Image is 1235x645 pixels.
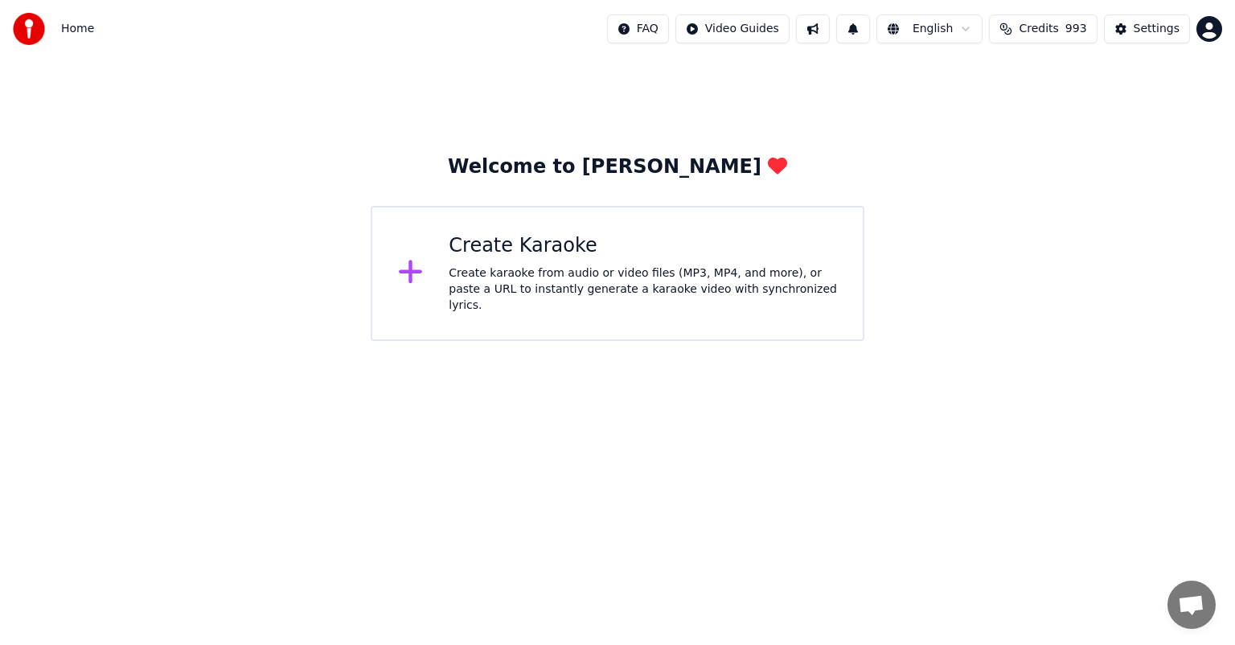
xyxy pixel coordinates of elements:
button: Video Guides [675,14,790,43]
div: Welcome to [PERSON_NAME] [448,154,787,180]
button: FAQ [607,14,669,43]
button: Settings [1104,14,1190,43]
button: Credits993 [989,14,1097,43]
div: Settings [1134,21,1180,37]
div: Create karaoke from audio or video files (MP3, MP4, and more), or paste a URL to instantly genera... [449,265,837,314]
span: Credits [1019,21,1058,37]
span: 993 [1065,21,1087,37]
span: Home [61,21,94,37]
div: Create Karaoke [449,233,837,259]
a: Open chat [1167,581,1216,629]
nav: breadcrumb [61,21,94,37]
img: youka [13,13,45,45]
